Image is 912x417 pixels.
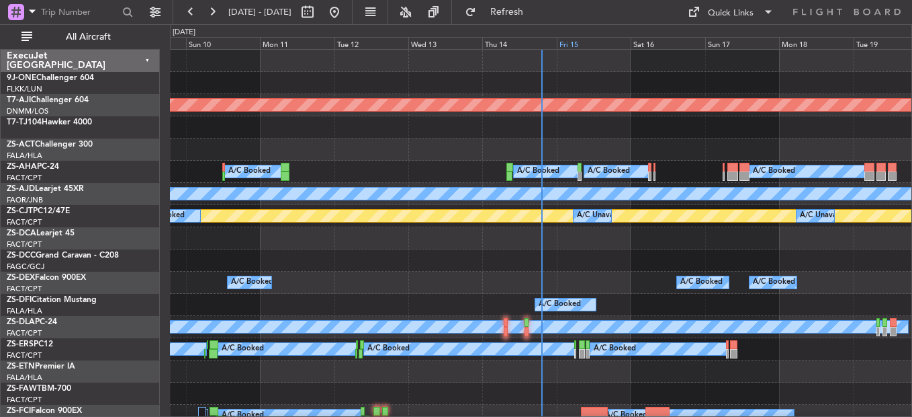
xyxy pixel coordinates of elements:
a: ZS-DEXFalcon 900EX [7,274,86,282]
a: ZS-ACTChallenger 300 [7,141,93,149]
div: Sun 10 [186,37,260,49]
div: A/C Booked [222,339,264,359]
a: FACT/CPT [7,239,42,250]
button: All Aircraft [15,26,146,48]
a: ZS-DFICitation Mustang [7,296,97,304]
span: ZS-AJD [7,185,35,193]
div: A/C Unavailable [577,206,633,226]
div: A/C Booked [594,339,636,359]
span: 9J-ONE [7,74,36,82]
a: ZS-DCCGrand Caravan - C208 [7,252,119,260]
span: T7-TJ104 [7,118,42,126]
a: FACT/CPT [7,350,42,361]
div: A/C Booked [588,161,630,182]
div: [DATE] [173,27,195,38]
div: A/C Booked [367,339,410,359]
div: A/C Booked [680,272,723,293]
span: ZS-CJT [7,207,33,215]
button: Quick Links [681,1,780,23]
span: ZS-DFI [7,296,32,304]
span: ZS-ERS [7,340,34,348]
div: A/C Unavailable [800,206,856,226]
div: A/C Booked [231,272,273,293]
a: ZS-CJTPC12/47E [7,207,70,215]
a: FLKK/LUN [7,84,42,94]
span: T7-AJI [7,96,31,104]
a: ZS-AHAPC-24 [7,163,59,171]
div: Tue 12 [334,37,408,49]
span: ZS-DCC [7,252,36,260]
a: FACT/CPT [7,284,42,294]
a: ZS-ERSPC12 [7,340,53,348]
span: ZS-DEX [7,274,35,282]
a: ZS-AJDLearjet 45XR [7,185,84,193]
a: FACT/CPT [7,217,42,227]
div: A/C Booked [517,161,559,182]
button: Refresh [459,1,539,23]
a: ZS-DCALearjet 45 [7,229,75,237]
a: T7-AJIChallenger 604 [7,96,89,104]
div: Mon 18 [779,37,853,49]
span: ZS-AHA [7,163,37,171]
span: ZS-DLA [7,318,35,326]
span: [DATE] - [DATE] [228,6,291,18]
a: FALA/HLA [7,151,42,161]
span: All Aircraft [35,32,142,42]
div: Mon 11 [260,37,334,49]
a: FACT/CPT [7,173,42,183]
a: FACT/CPT [7,328,42,338]
a: 9J-ONEChallenger 604 [7,74,94,82]
div: A/C Booked [539,295,581,315]
span: Refresh [479,7,535,17]
a: ZS-DLAPC-24 [7,318,57,326]
div: Wed 13 [408,37,482,49]
a: ZS-FAWTBM-700 [7,385,71,393]
span: ZS-ETN [7,363,35,371]
a: FAOR/JNB [7,195,43,205]
span: ZS-FAW [7,385,37,393]
div: Sat 16 [631,37,704,49]
div: A/C Booked [753,272,795,293]
a: FALA/HLA [7,373,42,383]
div: A/C Booked [753,161,795,182]
a: T7-TJ104Hawker 4000 [7,118,92,126]
a: ZS-ETNPremier IA [7,363,75,371]
span: ZS-ACT [7,141,35,149]
a: FACT/CPT [7,395,42,405]
input: Trip Number [41,2,118,22]
div: A/C Booked [228,161,271,182]
span: ZS-FCI [7,407,31,415]
div: Quick Links [708,7,754,20]
a: FALA/HLA [7,306,42,316]
div: Fri 15 [557,37,631,49]
div: Sun 17 [705,37,779,49]
a: FAGC/GCJ [7,262,44,272]
div: Thu 14 [482,37,556,49]
a: ZS-FCIFalcon 900EX [7,407,82,415]
a: DNMM/LOS [7,106,48,116]
span: ZS-DCA [7,229,36,237]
